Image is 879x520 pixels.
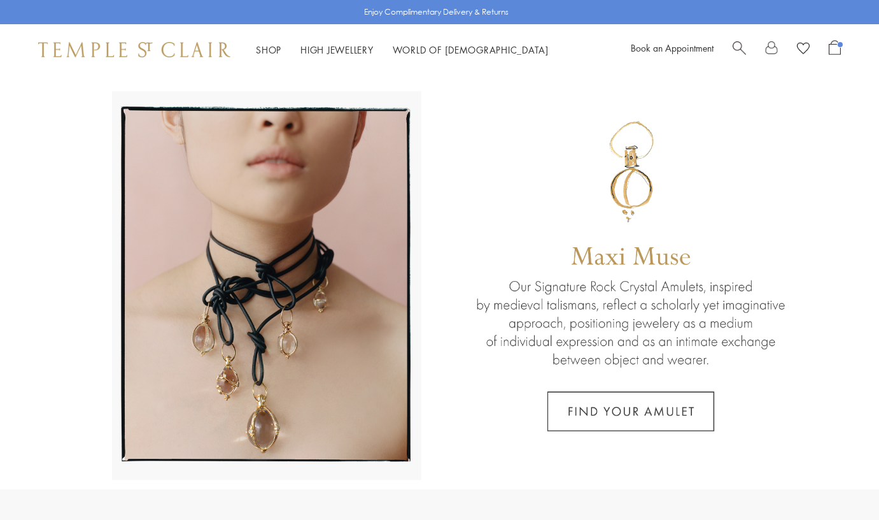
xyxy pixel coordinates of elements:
p: Enjoy Complimentary Delivery & Returns [364,6,509,18]
a: Open Shopping Bag [829,40,841,59]
a: Search [733,40,746,59]
img: Temple St. Clair [38,42,230,57]
a: High JewelleryHigh Jewellery [300,43,374,56]
a: World of [DEMOGRAPHIC_DATA]World of [DEMOGRAPHIC_DATA] [393,43,549,56]
nav: Main navigation [256,42,549,58]
iframe: Gorgias live chat messenger [815,460,866,507]
a: View Wishlist [797,40,810,59]
a: Book an Appointment [631,41,714,54]
a: ShopShop [256,43,281,56]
